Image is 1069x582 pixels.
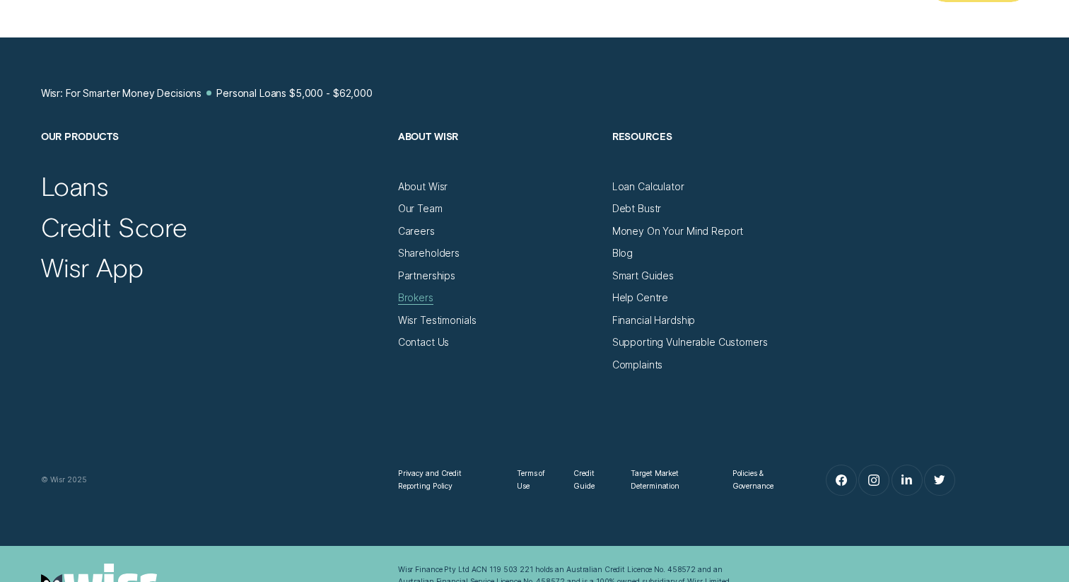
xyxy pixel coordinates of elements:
[398,291,433,304] a: Brokers
[41,170,110,202] a: Loans
[517,467,551,492] a: Terms of Use
[612,225,744,238] a: Money On Your Mind Report
[398,130,600,180] h2: About Wisr
[612,130,814,180] h2: Resources
[612,247,633,260] a: Blog
[398,336,450,349] a: Contact Us
[631,467,710,492] a: Target Market Determination
[398,180,448,193] a: About Wisr
[859,465,889,495] a: Instagram
[612,180,684,193] a: Loan Calculator
[41,251,144,284] a: Wisr App
[612,314,695,327] a: Financial Hardship
[398,467,495,492] a: Privacy and Credit Reporting Policy
[41,87,201,100] a: Wisr: For Smarter Money Decisions
[573,467,609,492] a: Credit Guide
[612,291,668,304] a: Help Centre
[925,465,954,495] a: Twitter
[732,467,792,492] a: Policies & Governance
[41,130,386,180] h2: Our Products
[398,314,477,327] a: Wisr Testimonials
[398,202,443,215] a: Our Team
[398,247,460,260] a: Shareholders
[612,269,674,282] a: Smart Guides
[398,269,455,282] a: Partnerships
[612,202,662,215] a: Debt Bustr
[612,336,768,349] a: Supporting Vulnerable Customers
[398,225,435,238] a: Careers
[41,211,187,243] a: Credit Score
[892,465,922,495] a: LinkedIn
[612,359,663,371] a: Complaints
[216,87,373,100] a: Personal Loans $5,000 - $62,000
[35,474,392,487] div: © Wisr 2025
[826,465,856,495] a: Facebook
